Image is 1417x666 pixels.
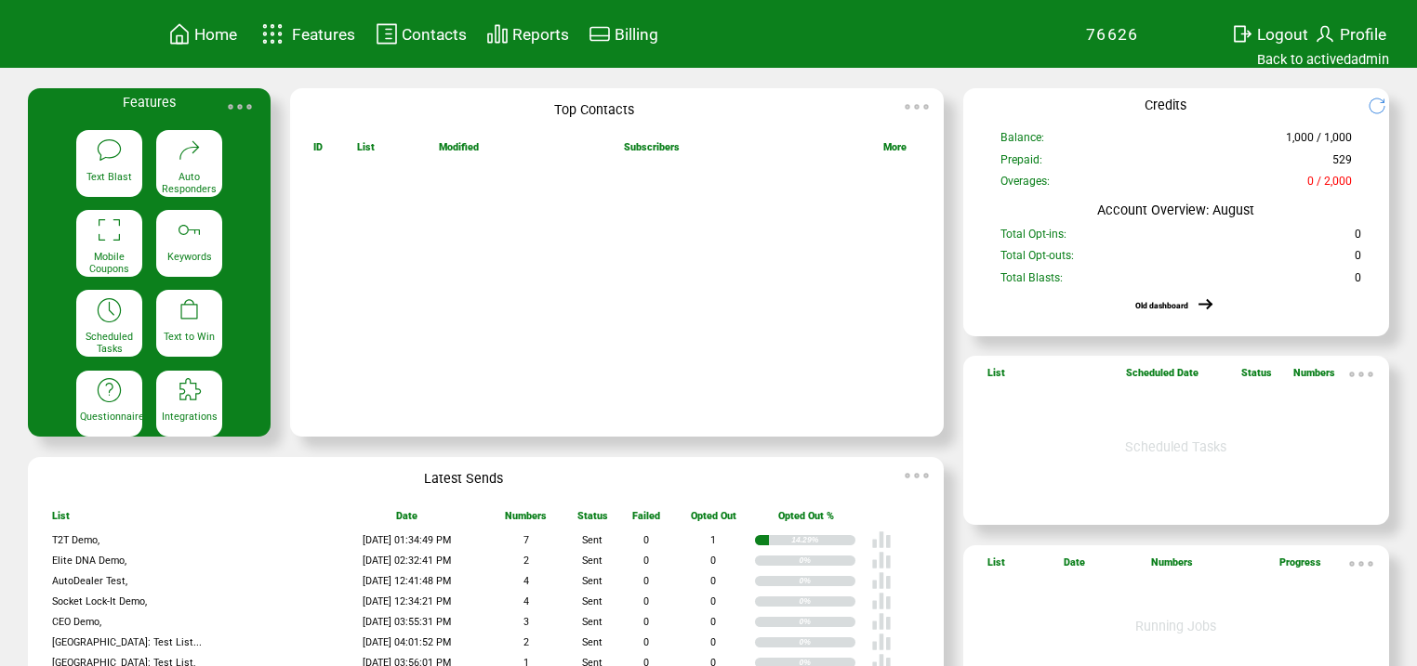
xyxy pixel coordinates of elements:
span: 0 [710,616,716,628]
a: Home [166,20,240,48]
span: 0 [643,534,649,546]
span: 0 [1355,249,1361,270]
span: [DATE] 12:41:48 PM [363,575,451,587]
a: Logout [1228,20,1311,48]
a: Keywords [156,210,223,277]
span: Text Blast [86,171,132,183]
span: T2T Demo, [52,534,99,546]
span: Progress [1279,556,1321,577]
span: Contacts [402,25,467,44]
span: Total Blasts: [1000,271,1063,293]
img: ellypsis.svg [898,88,935,125]
span: AutoDealer Test, [52,575,127,587]
span: 0 [710,575,716,587]
a: Billing [586,20,661,48]
span: 4 [523,595,529,607]
div: 0% [800,637,855,647]
span: List [52,510,70,530]
img: questionnaire.svg [96,376,123,403]
a: Questionnaire [76,371,143,437]
span: 7 [523,534,529,546]
a: Scheduled Tasks [76,290,143,357]
span: Date [396,510,417,530]
span: Status [577,510,608,530]
img: poll%20-%20white.svg [871,550,892,570]
span: Mobile Coupons [89,251,129,275]
span: Auto Responders [162,171,217,195]
span: 0 [643,575,649,587]
span: Numbers [1293,367,1335,387]
span: Socket Lock-It Demo, [52,595,147,607]
img: ellypsis.svg [1343,545,1380,582]
span: Latest Sends [424,471,503,487]
span: 1,000 / 1,000 [1286,131,1352,152]
span: Top Contacts [554,102,634,118]
div: 0% [800,617,855,627]
span: Integrations [162,411,218,423]
span: [DATE] 12:34:21 PM [363,595,451,607]
span: 0 [710,595,716,607]
span: 0 [710,555,716,567]
span: Credits [1145,98,1186,113]
span: 3 [523,616,529,628]
span: Opted Out % [778,510,834,530]
span: [DATE] 01:34:49 PM [363,534,451,546]
span: Failed [632,510,660,530]
span: Overages: [1000,175,1050,196]
span: Prepaid: [1000,153,1042,175]
img: ellypsis.svg [1343,356,1380,393]
a: Text to Win [156,290,223,357]
img: integrations.svg [176,376,203,403]
img: poll%20-%20white.svg [871,529,892,550]
span: List [987,556,1005,577]
span: 529 [1332,153,1352,175]
span: 0 [643,555,649,567]
a: Contacts [373,20,470,48]
span: Billing [615,25,658,44]
img: scheduled-tasks.svg [96,296,123,323]
span: 0 [1355,228,1361,249]
span: 2 [523,636,529,648]
img: profile.svg [1314,22,1336,46]
span: 2 [523,555,529,567]
span: Status [1241,367,1272,387]
span: Sent [582,555,603,567]
span: Sent [582,534,603,546]
span: Modified [439,141,479,162]
span: 0 / 2,000 [1307,175,1352,196]
span: Numbers [505,510,547,530]
span: Numbers [1151,556,1193,577]
span: Scheduled Tasks [86,331,133,355]
span: [GEOGRAPHIC_DATA]: Test List... [52,636,202,648]
span: Elite DNA Demo, [52,555,126,567]
span: Date [1064,556,1085,577]
span: Logout [1257,25,1308,44]
img: keywords.svg [176,216,203,243]
span: 0 [643,616,649,628]
span: Sent [582,616,603,628]
a: Text Blast [76,130,143,197]
img: text-to-win.svg [176,296,203,323]
img: chart.svg [486,22,509,46]
span: 0 [643,636,649,648]
img: home.svg [168,22,191,46]
span: Text to Win [164,331,215,343]
div: 0% [800,555,855,566]
img: creidtcard.svg [589,22,611,46]
a: Features [254,16,359,52]
span: Scheduled Tasks [1125,439,1226,455]
span: Balance: [1000,131,1044,152]
span: Features [123,95,176,111]
img: text-blast.svg [96,137,123,163]
img: ellypsis.svg [221,88,258,125]
span: Scheduled Date [1126,367,1198,387]
span: Opted Out [691,510,736,530]
img: poll%20-%20white.svg [871,632,892,652]
span: More [883,141,907,162]
img: poll%20-%20white.svg [871,570,892,591]
span: [DATE] 02:32:41 PM [363,555,451,567]
a: Reports [483,20,572,48]
span: 4 [523,575,529,587]
span: 0 [1355,271,1361,293]
a: Back to activedadmin [1257,51,1389,68]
